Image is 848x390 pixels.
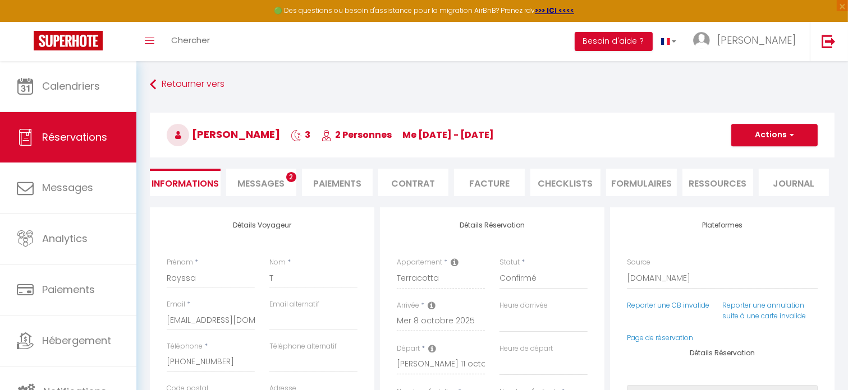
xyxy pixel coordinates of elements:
[731,124,818,146] button: Actions
[167,221,357,229] h4: Détails Voyageur
[269,299,319,310] label: Email alternatif
[397,257,442,268] label: Appartement
[402,128,494,141] span: me [DATE] - [DATE]
[378,169,449,196] li: Contrat
[42,130,107,144] span: Réservations
[42,333,111,347] span: Hébergement
[150,169,221,196] li: Informations
[42,231,88,245] span: Analytics
[34,31,103,50] img: Super Booking
[167,299,185,310] label: Email
[167,341,203,352] label: Téléphone
[167,127,280,141] span: [PERSON_NAME]
[722,300,806,321] a: Reporter une annulation suite à une carte invalide
[627,221,818,229] h4: Plateformes
[42,180,93,194] span: Messages
[717,33,796,47] span: [PERSON_NAME]
[302,169,373,196] li: Paiements
[150,75,835,95] a: Retourner vers
[627,333,693,342] a: Page de réservation
[286,172,296,182] span: 2
[42,79,100,93] span: Calendriers
[237,177,285,190] span: Messages
[822,34,836,48] img: logout
[269,341,337,352] label: Téléphone alternatif
[499,343,553,354] label: Heure de départ
[535,6,574,15] a: >>> ICI <<<<
[627,349,818,357] h4: Détails Réservation
[269,257,286,268] label: Nom
[42,282,95,296] span: Paiements
[167,257,193,268] label: Prénom
[759,169,829,196] li: Journal
[499,257,520,268] label: Statut
[693,32,710,49] img: ...
[171,34,210,46] span: Chercher
[163,22,218,61] a: Chercher
[606,169,677,196] li: FORMULAIRES
[499,300,548,311] label: Heure d'arrivée
[291,128,310,141] span: 3
[321,128,392,141] span: 2 Personnes
[397,343,420,354] label: Départ
[685,22,810,61] a: ... [PERSON_NAME]
[627,300,709,310] a: Reporter une CB invalide
[397,300,419,311] label: Arrivée
[682,169,753,196] li: Ressources
[530,169,601,196] li: CHECKLISTS
[454,169,525,196] li: Facture
[627,257,650,268] label: Source
[575,32,653,51] button: Besoin d'aide ?
[397,221,588,229] h4: Détails Réservation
